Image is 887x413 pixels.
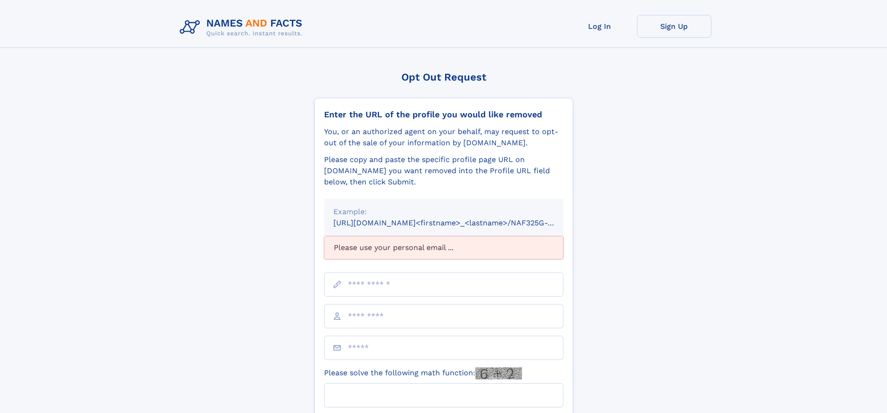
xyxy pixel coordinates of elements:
div: Please use your personal email ... [324,236,563,259]
a: Log In [562,15,637,38]
small: [URL][DOMAIN_NAME]<firstname>_<lastname>/NAF325G-xxxxxxxx [333,218,581,227]
div: You, or an authorized agent on your behalf, may request to opt-out of the sale of your informatio... [324,126,563,149]
img: Logo Names and Facts [176,15,310,40]
div: Example: [333,206,554,217]
div: Opt Out Request [314,71,573,83]
label: Please solve the following math function: [324,367,522,379]
div: Please copy and paste the specific profile page URL on [DOMAIN_NAME] you want removed into the Pr... [324,154,563,188]
div: Enter the URL of the profile you would like removed [324,109,563,120]
a: Sign Up [637,15,711,38]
